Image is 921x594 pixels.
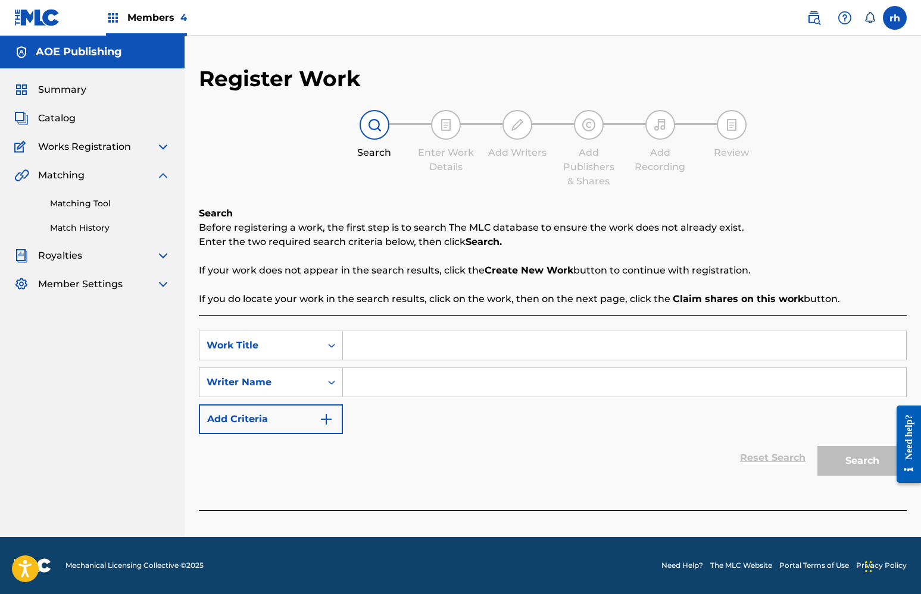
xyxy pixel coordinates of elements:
div: Writer Name [207,375,314,389]
img: step indicator icon for Add Writers [510,118,524,132]
b: Search [199,208,233,219]
h5: AOE Publishing [36,45,122,59]
a: Match History [50,222,170,234]
div: Drag [865,549,872,584]
img: expand [156,168,170,183]
img: Member Settings [14,277,29,291]
p: Enter the two required search criteria below, then click [199,235,907,249]
a: CatalogCatalog [14,111,76,125]
a: The MLC Website [710,560,772,571]
div: Add Recording [630,146,690,174]
a: Privacy Policy [856,560,907,571]
span: Matching [38,168,85,183]
a: SummarySummary [14,83,86,97]
p: Before registering a work, the first step is to search The MLC database to ensure the work does n... [199,221,907,235]
img: MLC Logo [14,9,60,26]
img: step indicator icon for Add Recording [653,118,667,132]
img: expand [156,249,170,263]
span: Works Registration [38,140,131,154]
img: step indicator icon for Add Publishers & Shares [582,118,596,132]
div: Enter Work Details [416,146,476,174]
div: Notifications [864,12,876,24]
div: Help [833,6,857,30]
button: Add Criteria [199,404,343,434]
a: Matching Tool [50,197,170,210]
a: Portal Terms of Use [779,560,849,571]
img: logo [14,558,51,573]
strong: Search. [466,236,502,247]
iframe: Chat Widget [861,537,921,594]
iframe: Resource Center [888,394,921,495]
img: Catalog [14,111,29,125]
img: Accounts [14,45,29,59]
h2: Register Work [199,65,361,92]
img: Summary [14,83,29,97]
img: 9d2ae6d4665cec9f34b9.svg [319,412,333,426]
img: help [838,11,852,25]
div: Add Writers [488,146,547,160]
img: step indicator icon for Enter Work Details [439,118,453,132]
img: search [807,11,821,25]
span: Members [127,11,187,24]
span: Royalties [38,249,82,263]
form: Search Form [199,331,907,482]
div: Search [345,146,404,160]
span: Mechanical Licensing Collective © 2025 [65,560,204,571]
div: Work Title [207,338,314,353]
div: Review [702,146,761,160]
strong: Create New Work [485,265,573,276]
span: 4 [180,12,187,23]
span: Catalog [38,111,76,125]
img: expand [156,277,170,291]
img: Top Rightsholders [106,11,120,25]
p: If you do locate your work in the search results, click on the work, then on the next page, click... [199,292,907,306]
img: Matching [14,168,29,183]
img: step indicator icon for Search [367,118,382,132]
div: Add Publishers & Shares [559,146,619,188]
div: User Menu [883,6,907,30]
strong: Claim shares on this work [673,293,804,304]
img: Works Registration [14,140,30,154]
img: expand [156,140,170,154]
img: step indicator icon for Review [725,118,739,132]
a: Public Search [802,6,826,30]
span: Summary [38,83,86,97]
p: If your work does not appear in the search results, click the button to continue with registration. [199,263,907,278]
a: Need Help? [661,560,703,571]
img: Royalties [14,249,29,263]
span: Member Settings [38,277,123,291]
